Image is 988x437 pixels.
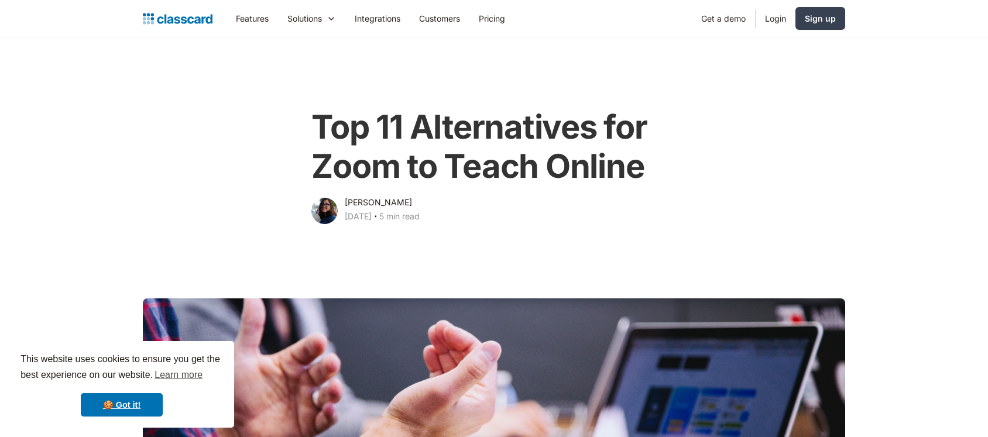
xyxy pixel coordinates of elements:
div: ‧ [372,209,379,226]
a: home [143,11,212,27]
a: Get a demo [692,5,755,32]
a: learn more about cookies [153,366,204,384]
a: Customers [410,5,469,32]
div: [PERSON_NAME] [345,195,412,209]
div: 5 min read [379,209,420,223]
div: cookieconsent [9,341,234,428]
div: Sign up [805,12,836,25]
a: Login [756,5,795,32]
span: This website uses cookies to ensure you get the best experience on our website. [20,352,223,384]
a: Sign up [795,7,845,30]
div: [DATE] [345,209,372,223]
a: dismiss cookie message [81,393,163,417]
a: Features [227,5,278,32]
a: Pricing [469,5,514,32]
a: Integrations [345,5,410,32]
div: Solutions [287,12,322,25]
h1: Top 11 Alternatives for Zoom to Teach Online [311,108,676,186]
div: Solutions [278,5,345,32]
